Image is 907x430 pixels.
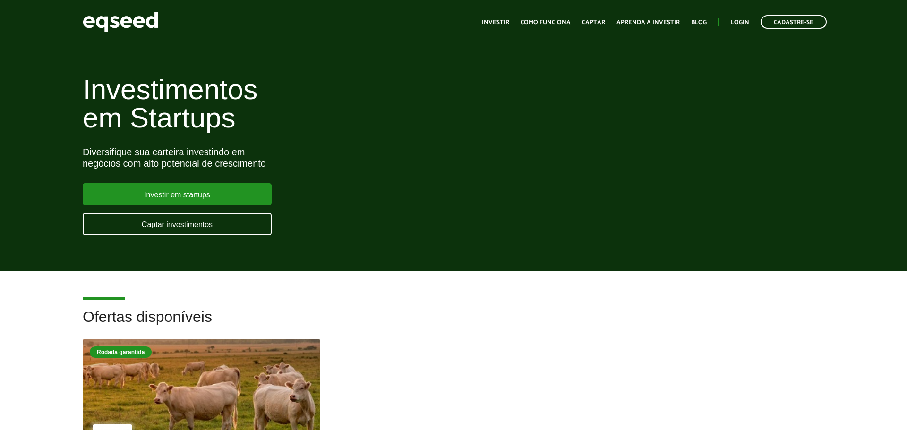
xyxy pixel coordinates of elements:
[761,15,827,29] a: Cadastre-se
[582,19,605,25] a: Captar
[90,346,152,358] div: Rodada garantida
[482,19,509,25] a: Investir
[521,19,571,25] a: Como funciona
[83,183,272,205] a: Investir em startups
[83,146,522,169] div: Diversifique sua carteira investindo em negócios com alto potencial de crescimento
[83,76,522,132] h1: Investimentos em Startups
[691,19,707,25] a: Blog
[616,19,680,25] a: Aprenda a investir
[83,213,272,235] a: Captar investimentos
[731,19,749,25] a: Login
[83,9,158,34] img: EqSeed
[83,309,824,339] h2: Ofertas disponíveis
